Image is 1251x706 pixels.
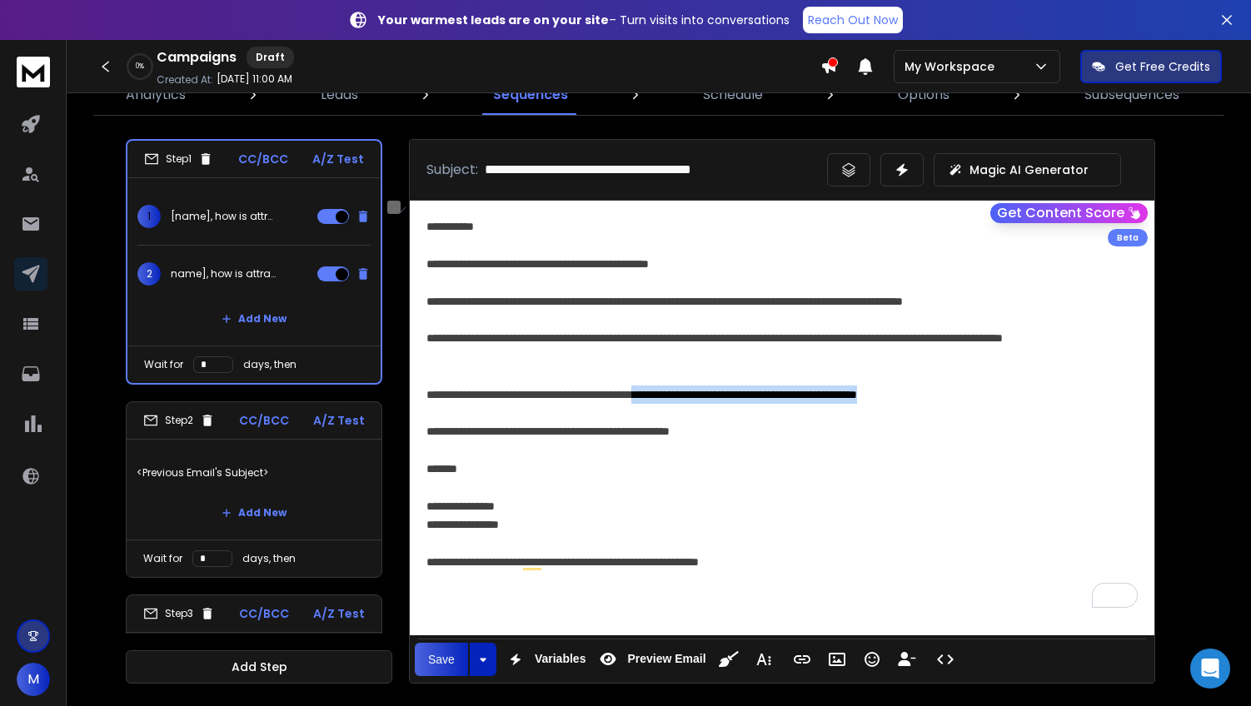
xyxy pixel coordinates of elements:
p: Subsequences [1084,85,1179,105]
p: <Previous Email's Subject> [137,450,371,496]
div: Step 2 [143,413,215,428]
button: M [17,663,50,696]
button: Variables [500,643,590,676]
p: Wait for [144,358,183,371]
p: A/Z Test [312,151,364,167]
div: Beta [1108,229,1148,246]
p: – Turn visits into conversations [378,12,790,28]
li: Step1CC/BCCA/Z Test1[name], how is attracting investors going?2name], how is attracting investors... [126,139,382,385]
a: Analytics [116,75,196,115]
button: Add New [208,302,300,336]
strong: Your warmest leads are on your site [378,12,609,28]
button: Insert Image (⌘P) [821,643,853,676]
p: Schedule [703,85,763,105]
p: [name], how is attracting investors going? [171,210,277,223]
button: Insert Unsubscribe Link [891,643,923,676]
p: days, then [242,552,296,565]
button: Clean HTML [713,643,745,676]
p: 0 % [136,62,144,72]
button: More Text [748,643,780,676]
p: CC/BCC [238,151,288,167]
button: Preview Email [592,643,709,676]
span: Preview Email [624,652,709,666]
p: Subject: [426,160,478,180]
p: CC/BCC [239,412,289,429]
button: Emoticons [856,643,888,676]
a: Leads [311,75,368,115]
div: Draft [247,47,294,68]
p: [DATE] 11:00 AM [217,72,292,86]
button: Get Free Credits [1080,50,1222,83]
h1: Campaigns [157,47,237,67]
div: Open Intercom Messenger [1190,649,1230,689]
span: 1 [137,205,161,228]
img: logo [17,57,50,87]
a: Reach Out Now [803,7,903,33]
button: Insert Link (⌘K) [786,643,818,676]
p: days, then [243,358,297,371]
p: Leads [321,85,358,105]
a: Options [888,75,959,115]
p: A/Z Test [313,412,365,429]
p: My Workspace [905,58,1001,75]
p: Analytics [126,85,186,105]
li: Step2CC/BCCA/Z Test<Previous Email's Subject>Add NewWait fordays, then [126,401,382,578]
button: Save [415,643,468,676]
p: Reach Out Now [808,12,898,28]
p: Created At: [157,73,213,87]
div: Step 1 [144,152,213,167]
a: Sequences [483,75,578,115]
p: CC/BCC [239,605,289,622]
p: A/Z Test [313,605,365,622]
a: Subsequences [1074,75,1189,115]
p: Options [898,85,949,105]
p: Magic AI Generator [969,162,1089,178]
button: Code View [930,643,961,676]
span: 2 [137,262,161,286]
p: Get Free Credits [1115,58,1210,75]
div: Step 3 [143,606,215,621]
button: Magic AI Generator [934,153,1121,186]
a: Schedule [693,75,773,115]
button: Add New [208,496,300,529]
span: Variables [531,652,590,666]
div: To enrich screen reader interactions, please activate Accessibility in Grammarly extension settings [410,201,1154,624]
p: name], how is attracting investors going? [171,267,277,281]
button: Get Content Score [990,203,1148,223]
p: Wait for [143,552,182,565]
p: Sequences [493,85,568,105]
button: Add Step [126,650,392,684]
